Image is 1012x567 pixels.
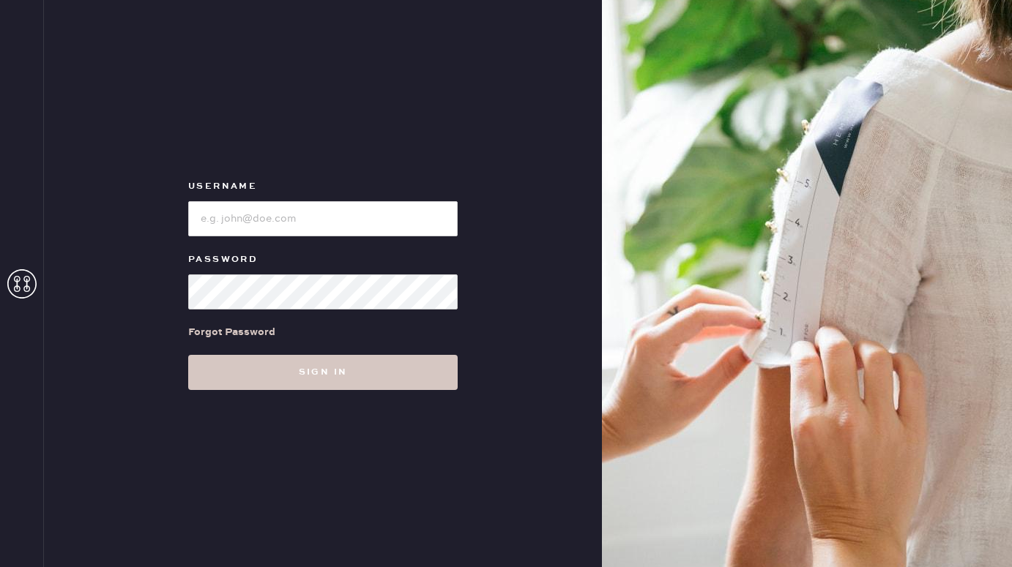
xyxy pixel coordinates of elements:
[188,309,275,355] a: Forgot Password
[188,324,275,340] div: Forgot Password
[188,355,458,390] button: Sign in
[188,251,458,269] label: Password
[188,201,458,236] input: e.g. john@doe.com
[188,178,458,195] label: Username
